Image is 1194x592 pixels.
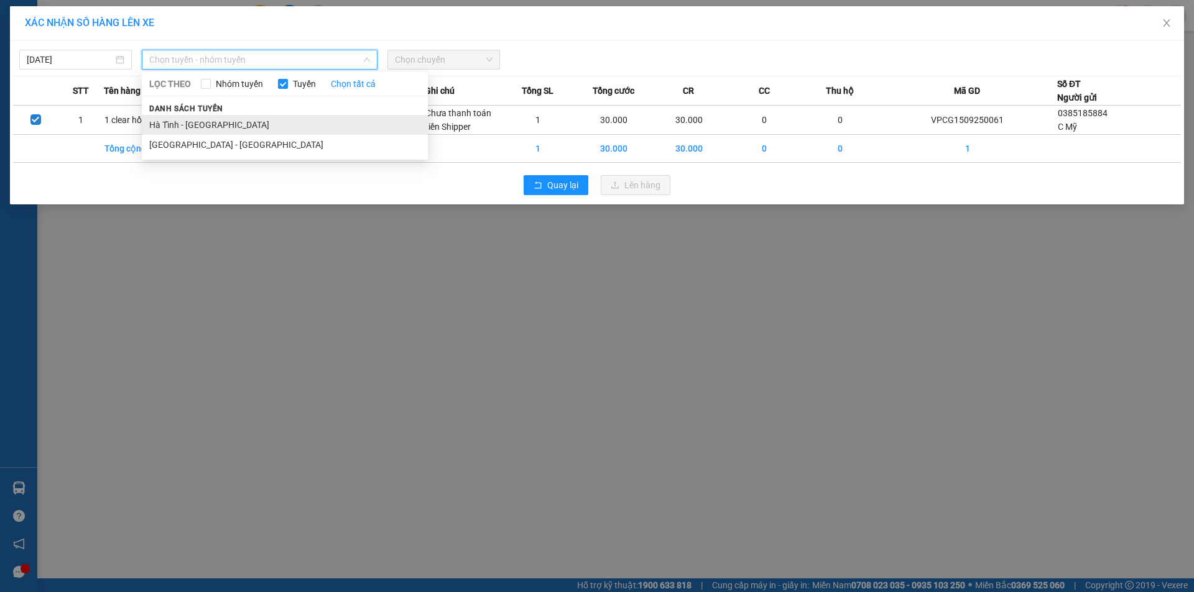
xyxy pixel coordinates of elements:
[651,135,726,163] td: 30.000
[425,106,500,135] td: Chưa thanh toán tiền Shipper
[651,106,726,135] td: 30.000
[25,17,154,29] span: XÁC NHẬN SỐ HÀNG LÊN XE
[116,30,520,46] li: Cổ Đạm, xã [GEOGRAPHIC_DATA], [GEOGRAPHIC_DATA]
[601,175,670,195] button: uploadLên hàng
[576,106,651,135] td: 30.000
[104,84,141,98] span: Tên hàng
[522,84,553,98] span: Tổng SL
[1057,77,1097,104] div: Số ĐT Người gửi
[683,84,694,98] span: CR
[877,135,1057,163] td: 1
[395,50,493,69] span: Chọn chuyến
[16,90,217,111] b: GỬI : VP [PERSON_NAME]
[211,77,268,91] span: Nhóm tuyến
[802,106,877,135] td: 0
[547,178,578,192] span: Quay lại
[826,84,854,98] span: Thu hộ
[149,77,191,91] span: LỌC THEO
[534,181,542,191] span: rollback
[576,135,651,163] td: 30.000
[954,84,980,98] span: Mã GD
[501,106,576,135] td: 1
[759,84,770,98] span: CC
[593,84,634,98] span: Tổng cước
[58,106,104,135] td: 1
[116,46,520,61] li: Hotline: 1900252555
[524,175,588,195] button: rollbackQuay lại
[802,135,877,163] td: 0
[27,53,113,66] input: 15/09/2025
[1058,108,1108,118] span: 0385185884
[142,115,428,135] li: Hà Tĩnh - [GEOGRAPHIC_DATA]
[1149,6,1184,41] button: Close
[331,77,376,91] a: Chọn tất cả
[149,50,370,69] span: Chọn tuyến - nhóm tuyến
[142,135,428,155] li: [GEOGRAPHIC_DATA] - [GEOGRAPHIC_DATA]
[288,77,321,91] span: Tuyến
[142,103,231,114] span: Danh sách tuyến
[16,16,78,78] img: logo.jpg
[104,135,179,163] td: Tổng cộng
[363,56,371,63] span: down
[501,135,576,163] td: 1
[73,84,89,98] span: STT
[727,135,802,163] td: 0
[1162,18,1172,28] span: close
[727,106,802,135] td: 0
[425,84,455,98] span: Ghi chú
[104,106,179,135] td: 1 clear hồ sơ
[1058,122,1077,132] span: C Mỹ
[877,106,1057,135] td: VPCG1509250061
